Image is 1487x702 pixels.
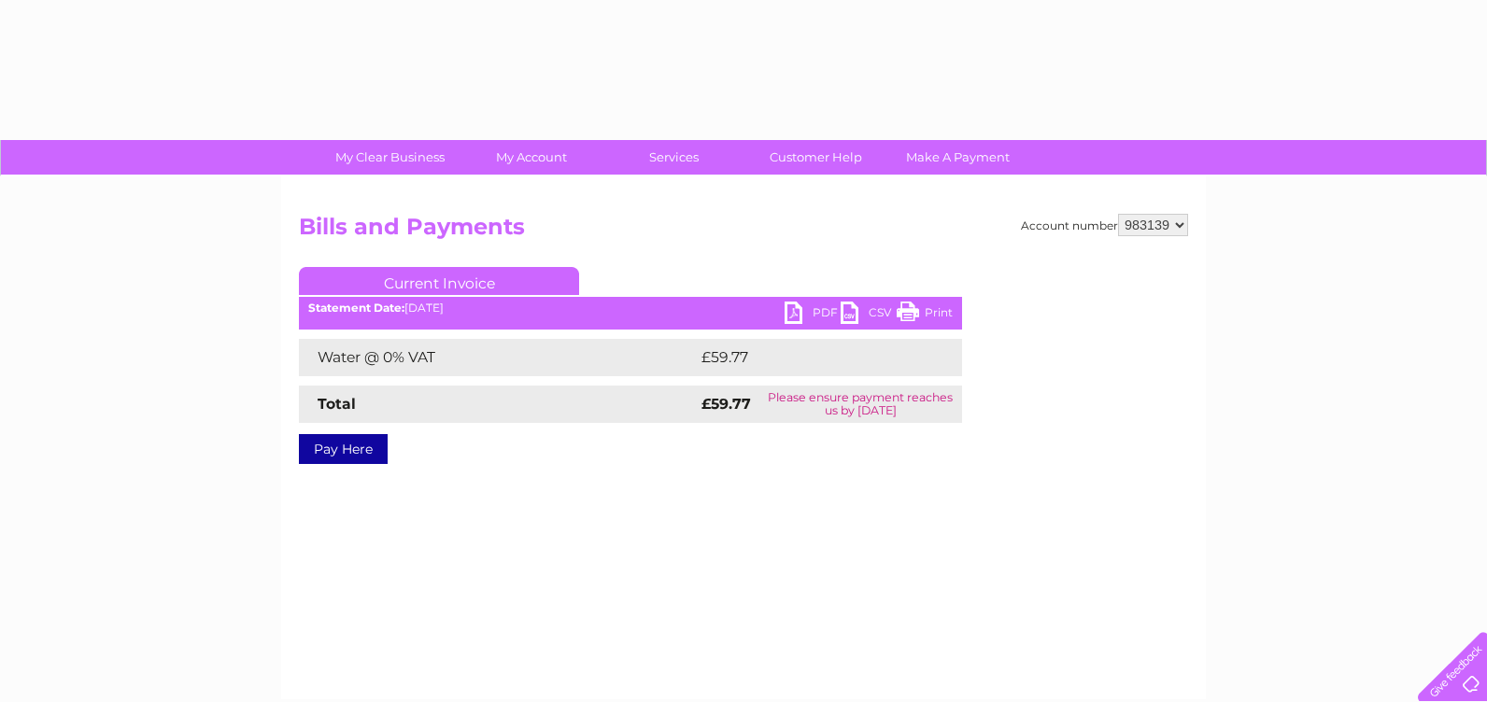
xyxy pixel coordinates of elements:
a: CSV [841,302,897,329]
div: [DATE] [299,302,962,315]
a: My Clear Business [313,140,467,175]
strong: £59.77 [701,395,751,413]
td: £59.77 [697,339,924,376]
h2: Bills and Payments [299,214,1188,249]
a: Print [897,302,953,329]
b: Statement Date: [308,301,404,315]
a: Make A Payment [881,140,1035,175]
a: Services [597,140,751,175]
a: My Account [455,140,609,175]
td: Water @ 0% VAT [299,339,697,376]
a: Current Invoice [299,267,579,295]
div: Account number [1021,214,1188,236]
a: Customer Help [739,140,893,175]
strong: Total [318,395,356,413]
td: Please ensure payment reaches us by [DATE] [758,386,962,423]
a: Pay Here [299,434,388,464]
a: PDF [785,302,841,329]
